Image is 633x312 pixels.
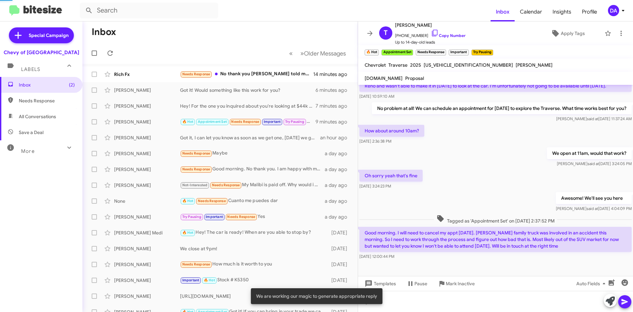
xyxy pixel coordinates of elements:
span: Proposal [405,75,424,81]
span: [PERSON_NAME] [395,21,466,29]
p: We open at 11am, would that work? [547,147,632,159]
span: Inbox [19,82,75,88]
div: 6 minutes ago [316,87,352,93]
div: [PERSON_NAME] [114,245,180,252]
span: Needs Response [231,120,259,124]
span: [PERSON_NAME] [DATE] 11:37:24 AM [556,116,632,121]
button: Apply Tags [534,27,601,39]
small: Try Pausing [471,50,493,55]
span: (2) [69,82,75,88]
div: Yes [180,213,325,221]
div: [PERSON_NAME] [114,293,180,299]
span: Needs Response [182,151,210,156]
div: Stock # K5350 [180,276,328,284]
div: a day ago [325,198,352,204]
p: Oh sorry yeah that's fine [359,170,423,182]
p: Good morning. I will need to cancel my appt [DATE]. [PERSON_NAME] family truck was involved in an... [359,227,632,252]
div: [DATE] [328,229,352,236]
div: 7 minutes ago [316,103,352,109]
div: Rich Fx [114,71,180,78]
div: [PERSON_NAME] Medi [114,229,180,236]
span: All Conversations [19,113,56,120]
span: [PERSON_NAME] [DATE] 3:24:05 PM [557,161,632,166]
span: Save a Deal [19,129,44,136]
div: [PERSON_NAME] [114,134,180,141]
span: Appointment Set [198,120,227,124]
div: No thank you [PERSON_NAME] told me before that u can't help if I don't have a co signer [180,70,313,78]
span: Tagged as 'Appointment Set' on [DATE] 2:37:52 PM [434,215,557,224]
small: Important [449,50,468,55]
div: a day ago [325,182,352,189]
button: Mark Inactive [433,278,480,290]
span: Special Campaign [29,32,69,39]
div: Got it, I can let you know as soon as we get one, [DATE] we got two Premiere 2026 but both are black [180,134,320,141]
button: Previous [285,47,297,60]
span: Traverse [388,62,407,68]
div: [DATE] [328,245,352,252]
div: Cuanto me puedes dar [180,197,325,205]
div: an hour ago [320,134,352,141]
div: [PERSON_NAME] [114,277,180,284]
div: DA [608,5,619,16]
span: Needs Response [198,199,226,203]
div: Good morning. No thank you. I am happy with my current vehicle. [180,165,325,173]
span: Chevrolet [365,62,386,68]
span: 🔥 Hot [182,199,194,203]
div: [PERSON_NAME] [114,119,180,125]
span: 🔥 Hot [182,120,194,124]
span: T [384,28,388,38]
div: [DATE] [328,261,352,268]
button: DA [602,5,626,16]
span: Important [264,120,281,124]
a: Special Campaign [9,27,74,43]
span: « [289,49,293,57]
div: [PERSON_NAME] [114,182,180,189]
div: Maybe [180,150,325,157]
button: Next [296,47,350,60]
div: 14 minutes ago [313,71,352,78]
div: [DATE] [328,277,352,284]
span: Try Pausing [182,215,201,219]
div: Good morning. I will need to cancel my appt [DATE]. [PERSON_NAME] family truck was involved in an... [180,118,316,125]
span: Older Messages [304,50,346,57]
div: Chevy of [GEOGRAPHIC_DATA] [4,49,79,56]
span: More [21,148,35,154]
h1: Inbox [92,27,116,37]
span: [DATE] 10:59:10 AM [359,94,394,99]
span: Labels [21,66,40,72]
a: Insights [547,2,577,21]
span: 🔥 Hot [182,230,194,235]
span: Up to 14-day-old leads [395,39,466,46]
div: [PERSON_NAME] [114,87,180,93]
span: Needs Response [182,72,210,76]
div: a day ago [325,214,352,220]
span: said at [587,206,598,211]
span: Pause [414,278,427,290]
div: a day ago [325,166,352,173]
div: My Malibi is paid off. Why would i want to do that. [180,181,325,189]
nav: Page navigation example [286,47,350,60]
div: Hey! The car is ready! When are you able to stop by? [180,229,328,236]
div: a day ago [325,150,352,157]
small: 🔥 Hot [365,50,379,55]
span: Needs Response [19,97,75,104]
span: Important [206,215,223,219]
span: Mark Inactive [446,278,475,290]
span: » [300,49,304,57]
span: [PHONE_NUMBER] [395,29,466,39]
span: said at [587,116,598,121]
span: [DATE] 12:00:44 PM [359,254,394,259]
div: [PERSON_NAME] [114,166,180,173]
span: Not-Interested [182,183,208,187]
a: Profile [577,2,602,21]
span: Apply Tags [561,27,585,39]
p: Awesome! We'll see you here [556,192,632,204]
span: 2025 [410,62,421,68]
span: [DATE] 2:36:38 PM [359,139,391,144]
input: Search [80,3,218,18]
div: 9 minutes ago [316,119,352,125]
span: Inbox [491,2,515,21]
span: Try Pausing [285,120,304,124]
